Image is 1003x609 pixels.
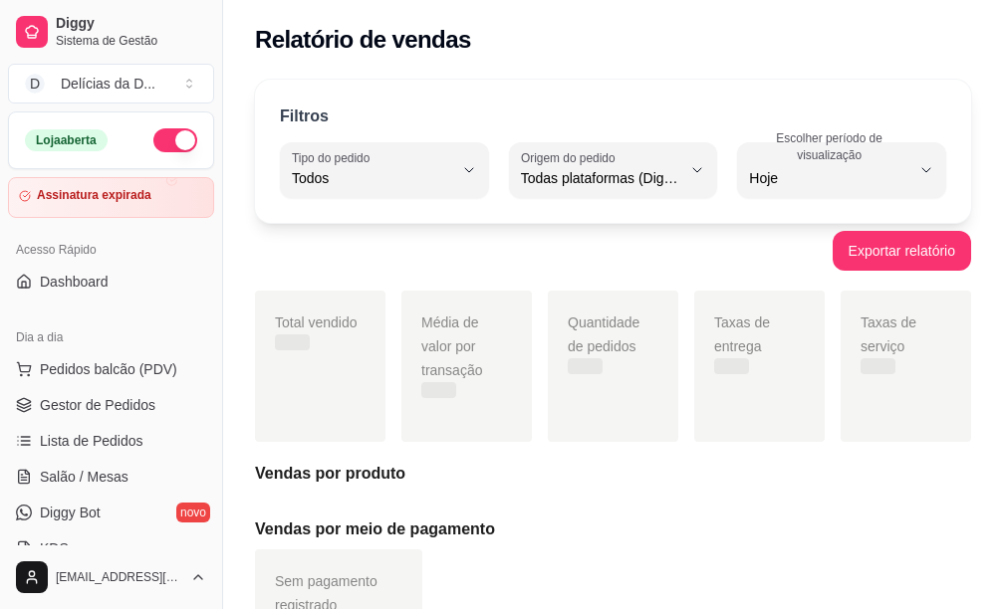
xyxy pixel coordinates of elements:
[8,321,214,353] div: Dia a dia
[8,461,214,493] a: Salão / Mesas
[40,359,177,379] span: Pedidos balcão (PDV)
[8,234,214,266] div: Acesso Rápido
[25,129,108,151] div: Loja aberta
[255,24,471,56] h2: Relatório de vendas
[40,538,69,558] span: KDS
[8,266,214,298] a: Dashboard
[40,272,109,292] span: Dashboard
[40,431,143,451] span: Lista de Pedidos
[61,74,155,94] div: Delícias da D ...
[568,314,639,354] span: Quantidade de pedidos
[8,553,214,601] button: [EMAIL_ADDRESS][DOMAIN_NAME]
[714,314,770,354] span: Taxas de entrega
[275,314,358,330] span: Total vendido
[40,467,128,487] span: Salão / Mesas
[292,149,376,166] label: Tipo do pedido
[56,569,182,585] span: [EMAIL_ADDRESS][DOMAIN_NAME]
[8,389,214,421] a: Gestor de Pedidos
[521,149,622,166] label: Origem do pedido
[255,517,971,541] h5: Vendas por meio de pagamento
[292,168,453,188] span: Todos
[280,104,329,128] p: Filtros
[833,231,971,271] button: Exportar relatório
[8,353,214,385] button: Pedidos balcão (PDV)
[56,15,206,33] span: Diggy
[280,142,489,198] button: Tipo do pedidoTodos
[521,168,682,188] span: Todas plataformas (Diggy, iFood)
[737,142,946,198] button: Escolher período de visualizaçãoHoje
[255,462,971,486] h5: Vendas por produto
[25,74,45,94] span: D
[421,314,482,378] span: Média de valor por transação
[749,168,910,188] span: Hoje
[40,503,101,522] span: Diggy Bot
[8,177,214,218] a: Assinatura expirada
[509,142,718,198] button: Origem do pedidoTodas plataformas (Diggy, iFood)
[56,33,206,49] span: Sistema de Gestão
[861,314,916,354] span: Taxas de serviço
[153,128,197,152] button: Alterar Status
[8,497,214,528] a: Diggy Botnovo
[749,129,916,163] label: Escolher período de visualização
[8,425,214,457] a: Lista de Pedidos
[37,188,151,203] article: Assinatura expirada
[8,64,214,103] button: Select a team
[40,395,155,415] span: Gestor de Pedidos
[8,532,214,564] a: KDS
[8,8,214,56] a: DiggySistema de Gestão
